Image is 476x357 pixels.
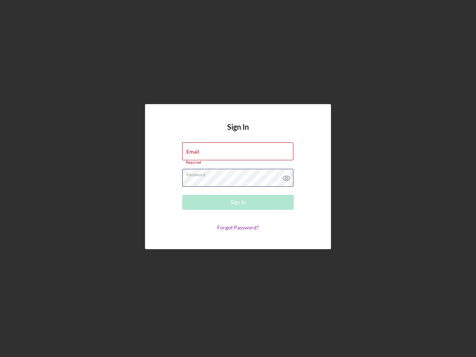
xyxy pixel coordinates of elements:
label: Password [186,169,293,177]
button: Sign In [182,195,294,210]
h4: Sign In [227,123,249,142]
div: Required [182,160,294,165]
a: Forgot Password? [217,224,259,231]
div: Sign In [231,195,246,210]
label: Email [186,149,199,155]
